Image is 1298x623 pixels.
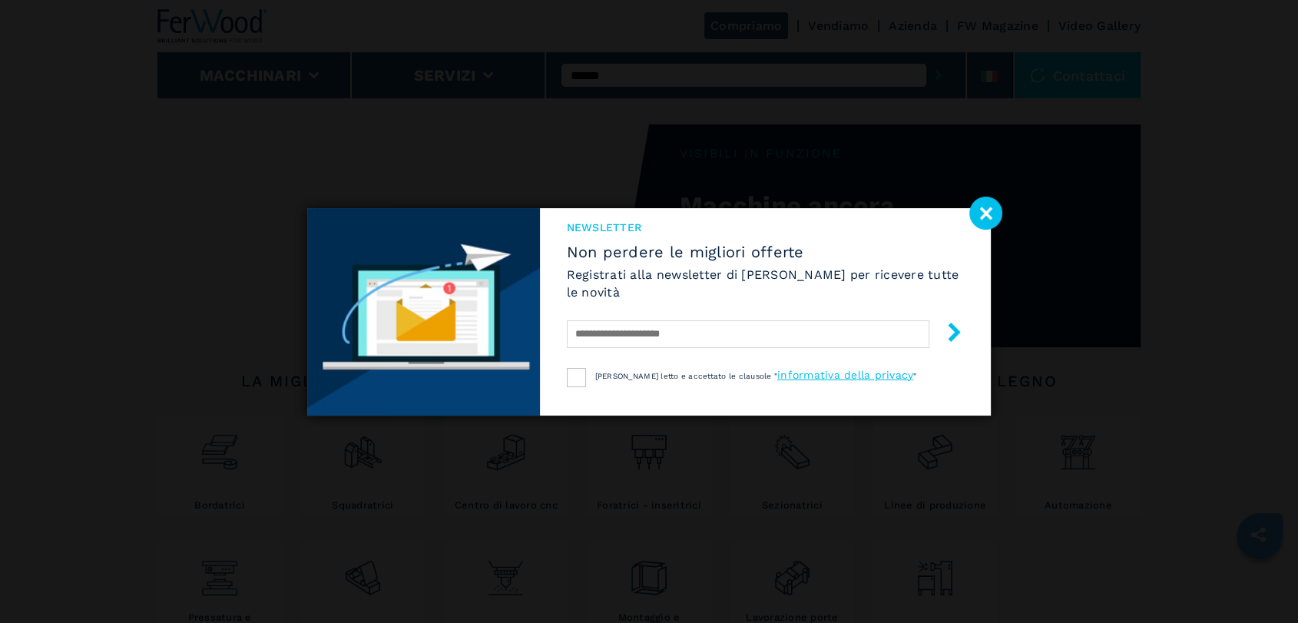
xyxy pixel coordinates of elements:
a: informativa della privacy [777,369,913,381]
span: NEWSLETTER [567,220,964,235]
span: [PERSON_NAME] letto e accettato le clausole " [595,372,777,380]
img: Newsletter image [307,208,540,416]
button: submit-button [929,316,964,353]
h6: Registrati alla newsletter di [PERSON_NAME] per ricevere tutte le novità [567,266,964,301]
span: " [913,372,916,380]
span: Non perdere le migliori offerte [567,243,964,261]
